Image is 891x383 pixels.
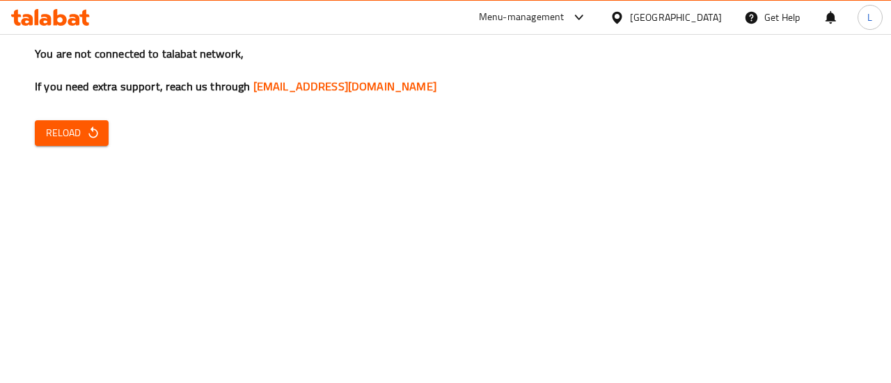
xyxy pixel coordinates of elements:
[867,10,872,25] span: L
[35,46,856,95] h3: You are not connected to talabat network, If you need extra support, reach us through
[253,76,436,97] a: [EMAIL_ADDRESS][DOMAIN_NAME]
[35,120,109,146] button: Reload
[479,9,565,26] div: Menu-management
[46,124,97,142] span: Reload
[630,10,722,25] div: [GEOGRAPHIC_DATA]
